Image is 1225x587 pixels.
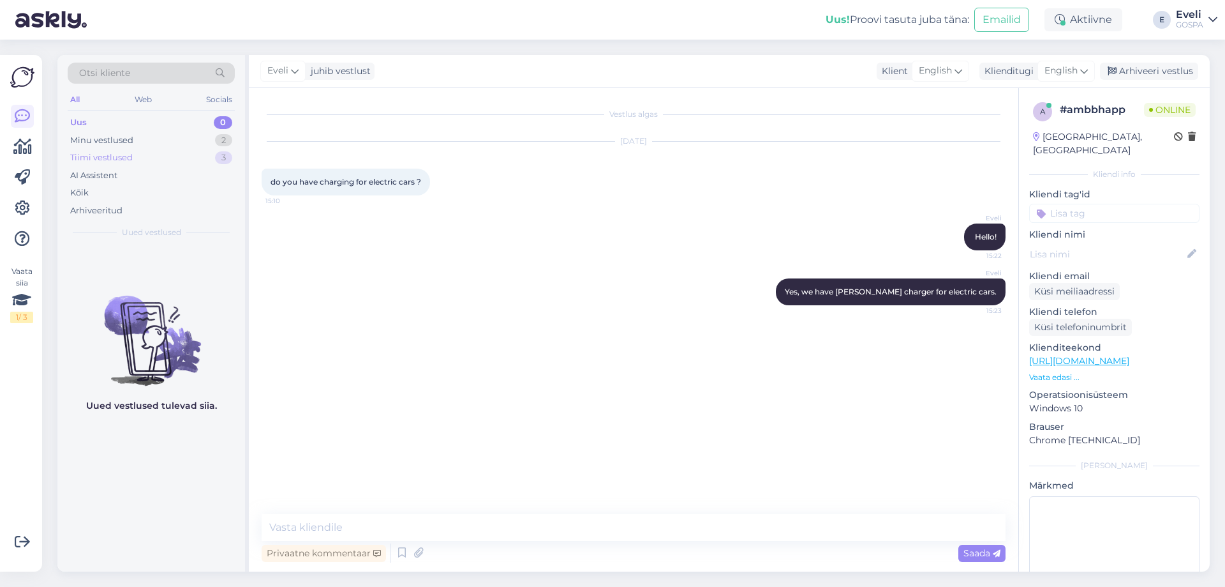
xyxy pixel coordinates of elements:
[1030,247,1185,261] input: Lisa nimi
[1029,270,1199,283] p: Kliendi email
[1029,341,1199,354] p: Klienditeekond
[57,273,245,388] img: No chats
[1029,402,1199,415] p: Windows 10
[785,287,997,296] span: Yes, we have [PERSON_NAME] charger for electric cars.
[70,169,117,182] div: AI Assistent
[954,251,1002,261] span: 15:22
[1044,8,1122,31] div: Aktiivne
[1044,64,1078,78] span: English
[215,134,232,147] div: 2
[1029,204,1199,223] input: Lisa tag
[877,65,908,78] div: Klient
[1029,420,1199,434] p: Brauser
[1029,283,1120,300] div: Küsi meiliaadressi
[1029,434,1199,447] p: Chrome [TECHNICAL_ID]
[70,204,122,217] div: Arhiveeritud
[1033,130,1174,157] div: [GEOGRAPHIC_DATA], [GEOGRAPHIC_DATA]
[1029,355,1129,367] a: [URL][DOMAIN_NAME]
[1029,305,1199,319] p: Kliendi telefon
[1029,169,1199,180] div: Kliendi info
[68,91,82,108] div: All
[975,232,997,241] span: Hello!
[122,227,181,238] span: Uued vestlused
[70,151,133,164] div: Tiimi vestlused
[1029,188,1199,201] p: Kliendi tag'id
[1176,10,1217,30] a: EveliGOSPA
[1176,10,1203,20] div: Eveli
[1029,228,1199,241] p: Kliendi nimi
[306,65,371,78] div: juhib vestlust
[1029,388,1199,402] p: Operatsioonisüsteem
[963,547,1000,559] span: Saada
[1029,460,1199,471] div: [PERSON_NAME]
[1060,102,1144,118] div: # ambbhapp
[214,116,232,129] div: 0
[70,187,89,199] div: Kõik
[979,65,1034,78] div: Klienditugi
[132,91,154,108] div: Web
[1100,63,1198,80] div: Arhiveeri vestlus
[1176,20,1203,30] div: GOSPA
[70,116,87,129] div: Uus
[826,13,850,26] b: Uus!
[271,177,421,187] span: do you have charging for electric cars ?
[10,65,34,89] img: Askly Logo
[954,213,1002,223] span: Eveli
[1144,103,1196,117] span: Online
[79,66,130,80] span: Otsi kliente
[919,64,952,78] span: English
[10,312,33,323] div: 1 / 3
[265,196,313,206] span: 15:10
[262,135,1006,147] div: [DATE]
[262,109,1006,120] div: Vestlus algas
[86,399,217,413] p: Uued vestlused tulevad siia.
[10,266,33,323] div: Vaata siia
[1153,11,1171,29] div: E
[215,151,232,164] div: 3
[954,306,1002,316] span: 15:23
[1029,479,1199,492] p: Märkmed
[1040,107,1046,116] span: a
[826,12,969,27] div: Proovi tasuta juba täna:
[267,64,288,78] span: Eveli
[262,545,386,562] div: Privaatne kommentaar
[204,91,235,108] div: Socials
[1029,319,1132,336] div: Küsi telefoninumbrit
[1029,372,1199,383] p: Vaata edasi ...
[974,8,1029,32] button: Emailid
[70,134,133,147] div: Minu vestlused
[954,268,1002,278] span: Eveli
